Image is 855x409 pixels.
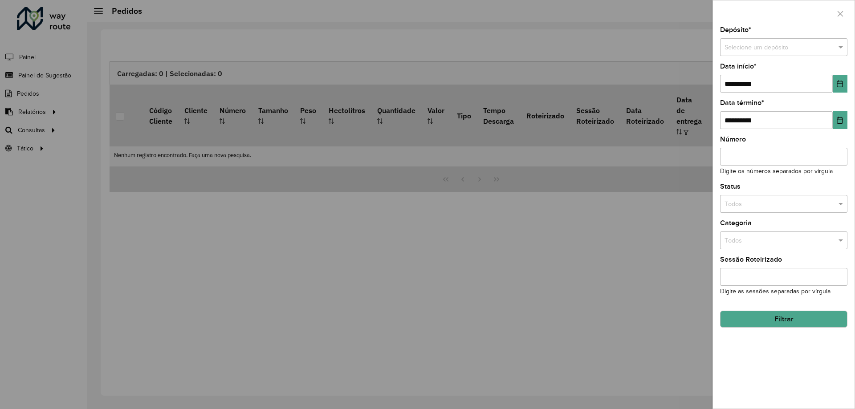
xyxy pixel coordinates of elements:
label: Categoria [720,218,752,228]
button: Choose Date [833,111,847,129]
button: Filtrar [720,311,847,328]
label: Status [720,181,741,192]
label: Data término [720,97,764,108]
label: Data início [720,61,757,72]
label: Depósito [720,24,751,35]
small: Digite os números separados por vírgula [720,168,833,174]
label: Sessão Roteirizado [720,254,782,265]
button: Choose Date [833,75,847,93]
label: Número [720,134,746,145]
small: Digite as sessões separadas por vírgula [720,288,831,295]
